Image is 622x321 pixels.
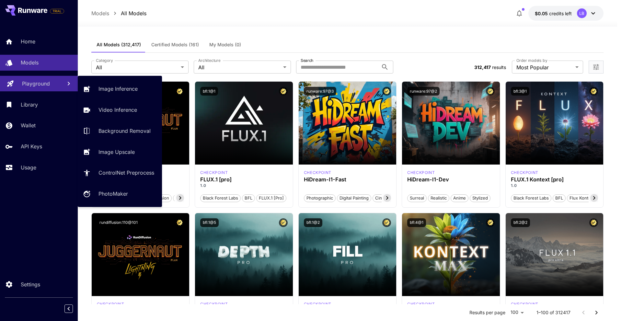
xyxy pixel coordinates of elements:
span: Most Popular [516,63,573,71]
label: Order models by [516,58,547,63]
button: Certified Model – Vetted for best performance and includes a commercial license. [175,87,184,96]
span: Black Forest Labs [511,195,551,201]
span: TRIAL [50,9,64,14]
a: Image Inference [78,81,162,97]
label: Architecture [198,58,220,63]
button: Certified Model – Vetted for best performance and includes a commercial license. [175,218,184,227]
button: Go to next page [590,306,603,319]
button: runware:97@3 [304,87,336,96]
p: Models [21,59,39,66]
span: BFL [553,195,565,201]
button: Certified Model – Vetted for best performance and includes a commercial license. [279,218,288,227]
h3: FLUX.1 Kontext [pro] [511,177,598,183]
span: Anime [451,195,468,201]
span: Cinematic [373,195,397,201]
span: All [198,63,281,71]
div: $0.05 [535,10,572,17]
p: Library [21,101,38,109]
p: Usage [21,164,36,171]
span: results [492,64,506,70]
p: Settings [21,281,40,288]
div: FLUX.1 Kontext [max] [407,301,435,307]
button: Certified Model – Vetted for best performance and includes a commercial license. [279,87,288,96]
div: fluxpro [200,170,228,176]
p: Results per page [469,309,505,316]
p: 1–100 of 312417 [536,309,570,316]
p: checkpoint [97,301,124,307]
div: FLUX.1 Kontext [pro] [511,170,538,176]
a: ControlNet Preprocess [78,165,162,181]
span: Photographic [304,195,335,201]
span: All [96,63,178,71]
span: Realistic [428,195,449,201]
p: Home [21,38,35,45]
button: Certified Model – Vetted for best performance and includes a commercial license. [589,218,598,227]
span: FLUX.1 [pro] [257,195,286,201]
p: Background Removal [98,127,151,135]
button: Certified Model – Vetted for best performance and includes a commercial license. [382,87,391,96]
p: All Models [121,9,146,17]
span: Digital Painting [337,195,371,201]
p: Image Inference [98,85,138,93]
div: HiDream Dev [407,170,435,176]
p: checkpoint [511,170,538,176]
h3: HiDream-I1-Fast [304,177,391,183]
button: rundiffusion:110@101 [97,218,140,227]
button: bfl:4@1 [407,218,426,227]
p: Playground [22,80,50,87]
button: runware:97@2 [407,87,440,96]
span: 312,417 [474,64,491,70]
span: My Models (0) [209,42,241,48]
p: API Keys [21,143,42,150]
div: Collapse sidebar [69,303,78,315]
span: Certified Models (161) [151,42,199,48]
p: checkpoint [407,301,435,307]
nav: breadcrumb [91,9,146,17]
p: checkpoint [304,170,331,176]
button: bfl:2@2 [511,218,530,227]
p: checkpoint [200,301,228,307]
button: Certified Model – Vetted for best performance and includes a commercial license. [486,218,495,227]
button: Collapse sidebar [64,304,73,313]
span: BFL [242,195,255,201]
p: checkpoint [304,301,331,307]
a: PhotoMaker [78,186,162,202]
p: Models [91,9,109,17]
p: PhotoMaker [98,190,128,198]
div: 100 [508,308,526,317]
span: Surreal [408,195,426,201]
span: pro [173,195,185,201]
p: Image Upscale [98,148,135,156]
button: Open more filters [592,63,600,71]
span: Black Forest Labs [201,195,240,201]
p: 1.0 [511,183,598,189]
div: fluxultra [511,301,538,307]
div: fluxpro [200,301,228,307]
span: Stylized [470,195,490,201]
button: Certified Model – Vetted for best performance and includes a commercial license. [589,87,598,96]
a: Image Upscale [78,144,162,160]
span: Add your payment card to enable full platform functionality. [50,7,64,15]
span: Flux Kontext [567,195,597,201]
button: Certified Model – Vetted for best performance and includes a commercial license. [382,218,391,227]
button: bfl:1@1 [200,87,218,96]
div: FLUX.1 D [97,301,124,307]
label: Search [301,58,313,63]
p: Wallet [21,121,36,129]
button: bfl:1@5 [200,218,219,227]
div: fluxpro [304,301,331,307]
h3: HiDream-I1-Dev [407,177,495,183]
button: Certified Model – Vetted for best performance and includes a commercial license. [486,87,495,96]
div: LB [577,8,587,18]
a: Video Inference [78,102,162,118]
span: credits left [549,11,572,16]
a: Background Removal [78,123,162,139]
button: bfl:3@1 [511,87,529,96]
p: 1.0 [200,183,288,189]
span: $0.05 [535,11,549,16]
p: checkpoint [200,170,228,176]
div: FLUX.1 [pro] [200,177,288,183]
p: checkpoint [511,301,538,307]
